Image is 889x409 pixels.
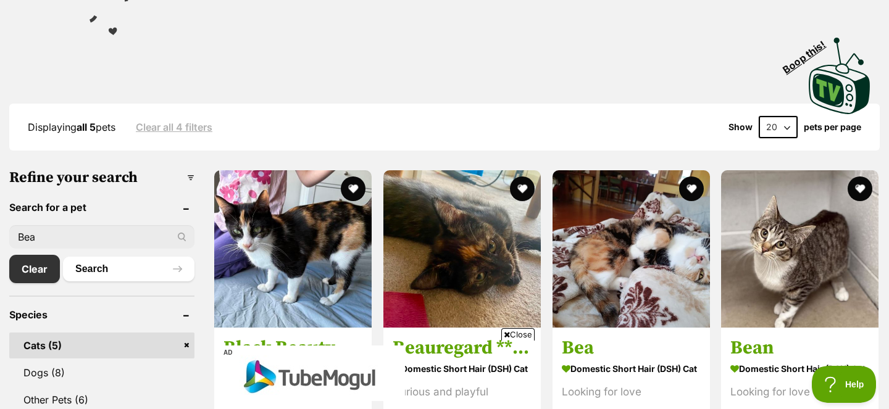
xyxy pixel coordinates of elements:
h3: Bean [730,337,869,360]
span: AD [220,345,236,360]
img: Bean - Domestic Short Hair (DSH) Cat [721,170,879,328]
button: Search [63,257,194,281]
a: Boop this! [809,27,870,117]
h3: Beauregard **2nd Chance Cat Rescue** [393,337,532,360]
iframe: Help Scout Beacon - Open [812,366,877,403]
a: Clear all 4 filters [136,122,212,133]
h3: Black Beauty [223,337,362,360]
strong: Domestic Short Hair (DSH) Cat [562,360,701,378]
header: Species [9,309,194,320]
h3: Bea [562,337,701,360]
label: pets per page [804,122,861,132]
button: favourite [341,176,365,201]
a: Cats (5) [9,333,194,358]
button: favourite [510,176,535,201]
input: Toby [9,225,194,249]
img: Bea - Domestic Short Hair (DSH) Cat [553,170,710,328]
a: Dogs (8) [9,360,194,386]
button: favourite [678,176,703,201]
header: Search for a pet [9,202,194,213]
span: Close [501,328,535,341]
strong: Domestic Short Hair (DSH) Cat [730,360,869,378]
div: Looking for love [562,384,701,401]
span: Displaying pets [28,121,115,133]
img: PetRescue TV logo [809,38,870,114]
a: Clear [9,255,60,283]
span: Show [728,122,753,132]
img: Black Beauty - Domestic Short Hair (DSH) Cat [214,170,372,328]
button: favourite [848,176,872,201]
h3: Refine your search [9,169,194,186]
img: Beauregard **2nd Chance Cat Rescue** - Domestic Short Hair (DSH) Cat [383,170,541,328]
div: Looking for love [730,384,869,401]
span: Boop this! [781,31,838,75]
strong: all 5 [77,121,96,133]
